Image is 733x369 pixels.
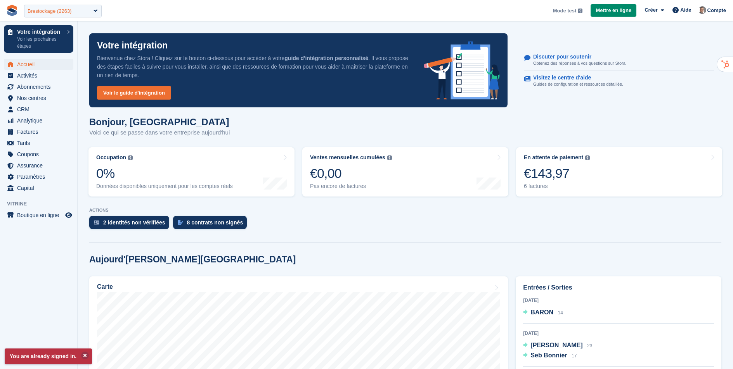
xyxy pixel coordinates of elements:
span: Paramètres [17,171,64,182]
img: icon-info-grey-7440780725fd019a000dd9b08b2336e03edf1995a4989e88bcd33f0948082b44.svg [578,9,582,13]
span: BARON [530,309,553,316]
span: 23 [587,343,592,348]
img: icon-info-grey-7440780725fd019a000dd9b08b2336e03edf1995a4989e88bcd33f0948082b44.svg [387,155,392,160]
a: menu [4,93,73,103]
img: icon-info-grey-7440780725fd019a000dd9b08b2336e03edf1995a4989e88bcd33f0948082b44.svg [585,155,590,160]
a: menu [4,115,73,126]
span: Créer [645,6,658,14]
a: menu [4,126,73,137]
span: Assurance [17,160,64,171]
p: You are already signed in. [5,348,92,364]
span: Coupons [17,149,64,160]
a: [PERSON_NAME] 23 [523,341,592,351]
h2: Entrées / Sorties [523,283,714,292]
span: Accueil [17,59,64,70]
div: Données disponibles uniquement pour les comptes réels [96,183,233,190]
span: Mode test [553,7,577,15]
div: Brestockage (2263) [28,7,71,15]
span: Activités [17,70,64,81]
p: Votre intégration [17,29,63,34]
p: Obtenez des réponses à vos questions sur Stora. [533,60,627,67]
span: Capital [17,183,64,193]
span: Aide [680,6,691,14]
a: Votre intégration Voir les prochaines étapes [4,25,73,53]
span: [PERSON_NAME] [530,342,582,348]
a: Visitez le centre d'aide Guides de configuration et ressources détaillés. [524,71,714,91]
span: CRM [17,104,64,115]
h1: Bonjour, [GEOGRAPHIC_DATA] [89,117,230,127]
img: onboarding-info-6c161a55d2c0e0a8cae90662b2fe09162a5109e8cc188191df67fb4f79e88e88.svg [424,41,500,100]
div: €143,97 [524,166,590,181]
span: Boutique en ligne [17,210,64,221]
a: menu [4,59,73,70]
p: Voir les prochaines étapes [17,36,63,50]
a: 8 contrats non signés [173,216,251,233]
span: Nos centres [17,93,64,103]
span: 17 [572,353,577,359]
a: BARON 14 [523,308,563,318]
a: Boutique d'aperçu [64,210,73,220]
a: menu [4,138,73,148]
p: Voici ce qui se passe dans votre entreprise aujourd'hui [89,128,230,137]
div: 6 factures [524,183,590,190]
span: Compte [707,7,726,14]
a: Discuter pour soutenir Obtenez des réponses à vos questions sur Stora. [524,50,714,71]
a: menu [4,160,73,171]
a: menu [4,171,73,182]
a: Occupation 0% Données disponibles uniquement pour les comptes réels [88,147,295,197]
a: 2 identités non vérifiées [89,216,173,233]
span: Tarifs [17,138,64,148]
p: Discuter pour soutenir [533,53,620,60]
div: Pas encore de factures [310,183,392,190]
a: En attente de paiement €143,97 6 factures [516,147,722,197]
img: icon-info-grey-7440780725fd019a000dd9b08b2336e03edf1995a4989e88bcd33f0948082b44.svg [128,155,133,160]
a: Seb Bonnier 17 [523,351,577,361]
a: Voir le guide d'intégration [97,86,171,100]
div: En attente de paiement [524,154,583,161]
p: Votre intégration [97,41,168,50]
h2: Aujourd'[PERSON_NAME][GEOGRAPHIC_DATA] [89,254,296,265]
img: verify_identity-adf6edd0f0f0b5bbfe63781bf79b02c33cf7c696d77639b501bdc392416b5a36.svg [94,220,99,225]
div: [DATE] [523,330,714,337]
span: Analytique [17,115,64,126]
p: Bienvenue chez Stora ! Cliquez sur le bouton ci-dessous pour accéder à votre . Il vous propose de... [97,54,411,79]
span: Vitrine [7,200,77,208]
a: Ventes mensuelles cumulées €0,00 Pas encore de factures [302,147,508,197]
a: menu [4,210,73,221]
p: ACTIONS [89,208,721,213]
img: Sebastien Bonnier [698,6,706,14]
a: menu [4,81,73,92]
a: menu [4,149,73,160]
h2: Carte [97,283,113,290]
div: 2 identités non vérifiées [103,219,165,226]
img: stora-icon-8386f47178a22dfd0bd8f6a31ec36ba5ce8667c1dd55bd0f319d3a0aa187defe.svg [6,5,18,16]
div: €0,00 [310,166,392,181]
span: 14 [558,310,563,316]
div: 8 contrats non signés [187,219,243,226]
span: Mettre en ligne [596,7,631,14]
a: Mettre en ligne [591,4,636,17]
strong: guide d'intégration personnalisé [284,55,368,61]
a: menu [4,104,73,115]
div: Ventes mensuelles cumulées [310,154,385,161]
div: [DATE] [523,297,714,304]
span: Abonnements [17,81,64,92]
a: menu [4,183,73,193]
p: Guides de configuration et ressources détaillés. [533,81,623,88]
div: Occupation [96,154,126,161]
img: contract_signature_icon-13c848040528278c33f63329250d36e43548de30e8caae1d1a13099fd9432cc5.svg [178,220,183,225]
span: Factures [17,126,64,137]
a: menu [4,70,73,81]
span: Seb Bonnier [530,352,567,359]
p: Visitez le centre d'aide [533,74,617,81]
div: 0% [96,166,233,181]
